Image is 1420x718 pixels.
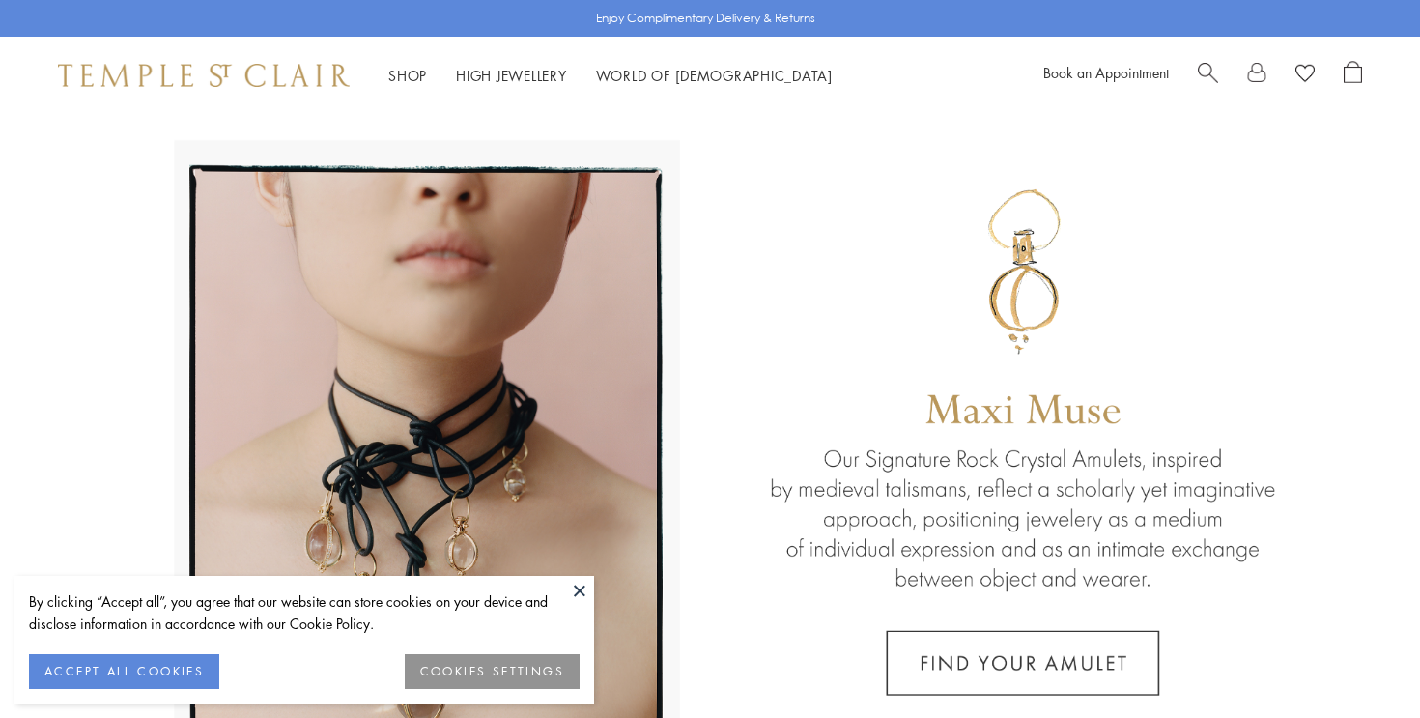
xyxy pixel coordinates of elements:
[29,654,219,689] button: ACCEPT ALL COOKIES
[405,654,580,689] button: COOKIES SETTINGS
[58,64,350,87] img: Temple St. Clair
[1344,61,1362,90] a: Open Shopping Bag
[596,9,815,28] p: Enjoy Complimentary Delivery & Returns
[596,66,833,85] a: World of [DEMOGRAPHIC_DATA]World of [DEMOGRAPHIC_DATA]
[1043,63,1169,82] a: Book an Appointment
[388,66,427,85] a: ShopShop
[1323,627,1401,699] iframe: Gorgias live chat messenger
[29,590,580,635] div: By clicking “Accept all”, you agree that our website can store cookies on your device and disclos...
[388,64,833,88] nav: Main navigation
[1198,61,1218,90] a: Search
[1295,61,1315,90] a: View Wishlist
[456,66,567,85] a: High JewelleryHigh Jewellery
